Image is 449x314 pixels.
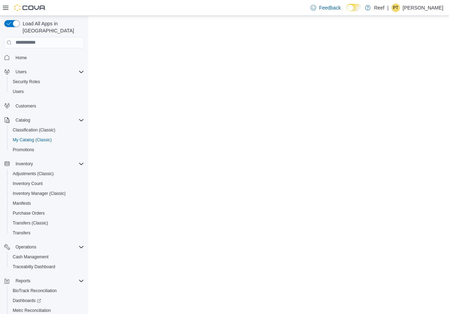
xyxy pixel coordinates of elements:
button: Classification (Classic) [7,125,87,135]
span: Transfers [13,230,30,236]
span: Customers [13,101,84,110]
span: Dashboards [13,298,41,303]
button: Operations [13,243,39,251]
button: Transfers [7,228,87,238]
span: Catalog [13,116,84,124]
span: Customers [16,103,36,109]
button: Manifests [7,198,87,208]
button: Inventory Count [7,179,87,189]
p: [PERSON_NAME] [403,4,443,12]
a: Adjustments (Classic) [10,170,57,178]
a: Manifests [10,199,34,208]
a: Inventory Manager (Classic) [10,189,69,198]
span: Dashboards [10,296,84,305]
button: BioTrack Reconciliation [7,286,87,296]
a: Classification (Classic) [10,126,58,134]
span: Users [16,69,26,75]
span: Classification (Classic) [13,127,55,133]
a: Transfers (Classic) [10,219,51,227]
span: Load All Apps in [GEOGRAPHIC_DATA] [20,20,84,34]
a: Traceabilty Dashboard [10,263,58,271]
span: Traceabilty Dashboard [10,263,84,271]
a: My Catalog (Classic) [10,136,55,144]
button: Adjustments (Classic) [7,169,87,179]
button: Inventory [13,160,36,168]
button: Customers [1,101,87,111]
span: My Catalog (Classic) [13,137,52,143]
span: Promotions [10,146,84,154]
span: Security Roles [10,78,84,86]
a: Transfers [10,229,33,237]
p: | [387,4,389,12]
button: Promotions [7,145,87,155]
span: Inventory Count [10,179,84,188]
p: Reef [374,4,385,12]
button: Reports [1,276,87,286]
span: Inventory Manager (Classic) [10,189,84,198]
span: Inventory Count [13,181,43,186]
button: Transfers (Classic) [7,218,87,228]
span: Operations [13,243,84,251]
span: PT [393,4,398,12]
button: Purchase Orders [7,208,87,218]
span: Cash Management [10,253,84,261]
button: Catalog [13,116,33,124]
span: Traceabilty Dashboard [13,264,55,270]
span: Promotions [13,147,34,153]
span: Cash Management [13,254,48,260]
span: Purchase Orders [13,210,45,216]
a: Customers [13,102,39,110]
button: Inventory [1,159,87,169]
a: Home [13,54,30,62]
span: Inventory Manager (Classic) [13,191,66,196]
button: Home [1,53,87,63]
a: Security Roles [10,78,43,86]
a: Feedback [308,1,343,15]
span: Feedback [319,4,341,11]
button: Cash Management [7,252,87,262]
span: Security Roles [13,79,40,85]
button: My Catalog (Classic) [7,135,87,145]
span: Purchase Orders [10,209,84,217]
span: Transfers [10,229,84,237]
button: Users [1,67,87,77]
span: Reports [16,278,30,284]
div: Payton Tromblee [391,4,400,12]
a: Inventory Count [10,179,46,188]
a: Dashboards [10,296,44,305]
span: BioTrack Reconciliation [10,287,84,295]
button: Operations [1,242,87,252]
button: Traceabilty Dashboard [7,262,87,272]
span: Transfers (Classic) [13,220,48,226]
span: Transfers (Classic) [10,219,84,227]
span: Adjustments (Classic) [13,171,54,177]
img: Cova [14,4,46,11]
span: Classification (Classic) [10,126,84,134]
span: Metrc Reconciliation [13,308,51,313]
button: Reports [13,277,33,285]
span: Inventory [16,161,33,167]
span: Users [13,68,84,76]
span: Inventory [13,160,84,168]
button: Users [7,87,87,97]
input: Dark Mode [347,4,361,11]
span: Operations [16,244,36,250]
a: Purchase Orders [10,209,48,217]
span: Manifests [13,201,31,206]
button: Catalog [1,115,87,125]
a: Users [10,87,26,96]
span: Catalog [16,117,30,123]
span: Adjustments (Classic) [10,170,84,178]
span: My Catalog (Classic) [10,136,84,144]
span: BioTrack Reconciliation [13,288,57,294]
a: Cash Management [10,253,51,261]
button: Inventory Manager (Classic) [7,189,87,198]
button: Security Roles [7,77,87,87]
span: Home [16,55,27,61]
a: Dashboards [7,296,87,306]
span: Users [10,87,84,96]
a: BioTrack Reconciliation [10,287,60,295]
span: Users [13,89,24,94]
span: Dark Mode [347,11,347,12]
a: Promotions [10,146,37,154]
